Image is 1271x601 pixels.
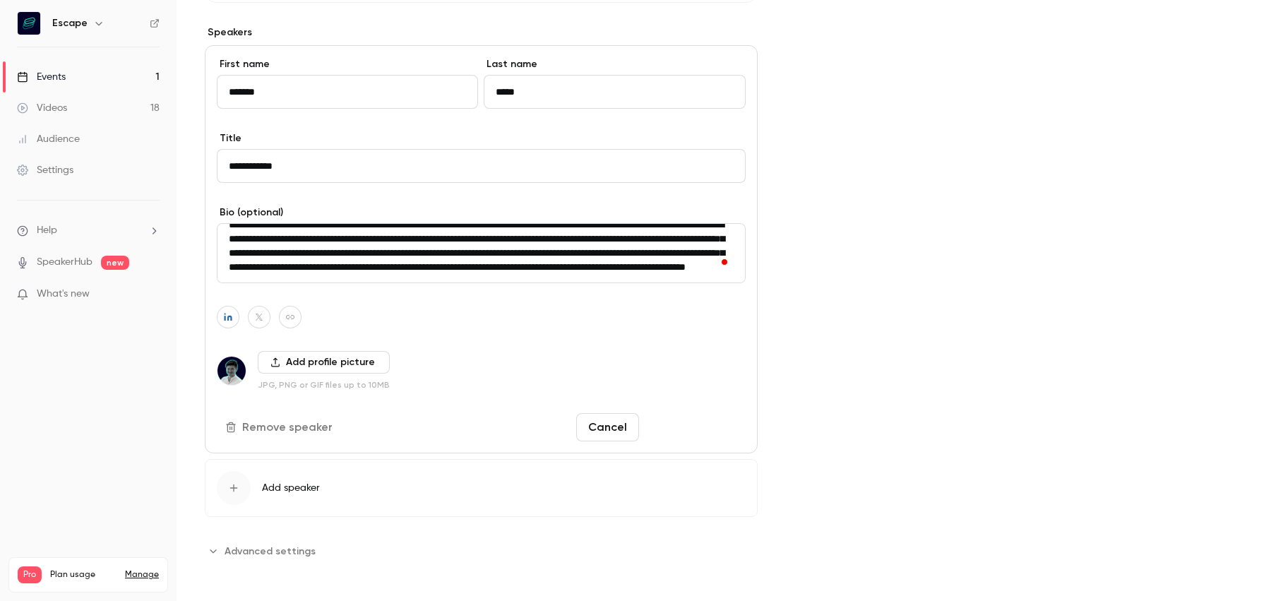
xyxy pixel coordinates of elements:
span: Help [37,223,57,238]
span: Plan usage [50,569,117,581]
h6: Escape [52,16,88,30]
label: Title [217,131,746,145]
img: Escape [18,12,40,35]
img: Tristan Kalos [217,357,246,385]
span: Add speaker [262,481,320,495]
label: First name [217,57,478,71]
label: Bio (optional) [217,206,746,220]
button: Cancel [576,413,639,441]
div: Videos [17,101,67,115]
span: What's new [37,287,90,302]
div: Settings [17,163,73,177]
span: Advanced settings [225,544,316,559]
textarea: To enrich screen reader interactions, please activate Accessibility in Grammarly extension settings [217,223,746,283]
button: Advanced settings [205,540,324,562]
span: new [101,256,129,270]
label: Last name [484,57,745,71]
section: Advanced settings [205,540,758,562]
label: Speakers [205,25,758,40]
div: Audience [17,132,80,146]
p: JPG, PNG or GIF files up to 10MB [258,379,390,391]
button: Add speaker [205,459,758,517]
div: Events [17,70,66,84]
button: Add profile picture [258,351,390,374]
span: Pro [18,566,42,583]
iframe: Noticeable Trigger [143,288,160,301]
button: Remove speaker [217,413,344,441]
button: Save changes [645,413,746,441]
a: Manage [125,569,159,581]
li: help-dropdown-opener [17,223,160,238]
a: SpeakerHub [37,255,93,270]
